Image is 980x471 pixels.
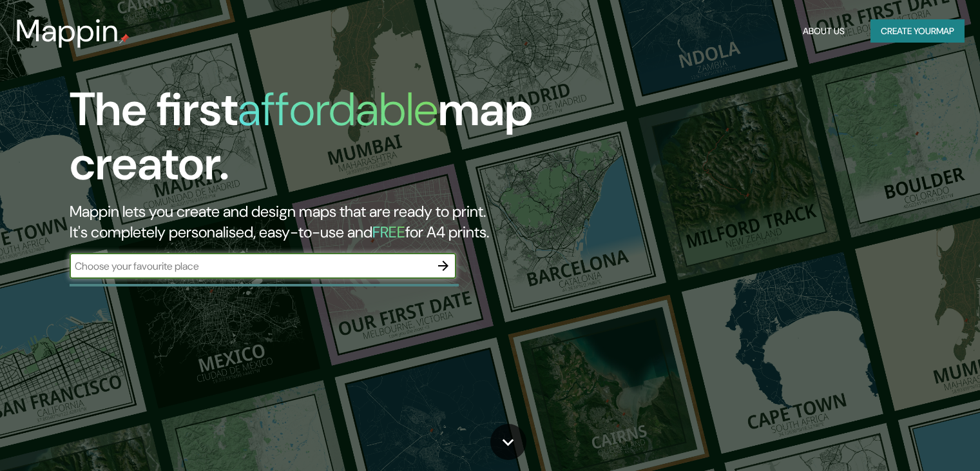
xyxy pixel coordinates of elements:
h5: FREE [372,222,405,242]
img: mappin-pin [119,34,130,44]
h3: Mappin [15,13,119,49]
button: About Us [798,19,850,43]
input: Choose your favourite place [70,259,430,274]
h1: The first map creator. [70,83,560,201]
button: Create yourmap [870,19,965,43]
h2: Mappin lets you create and design maps that are ready to print. It's completely personalised, eas... [70,201,560,243]
h1: affordable [238,79,438,139]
